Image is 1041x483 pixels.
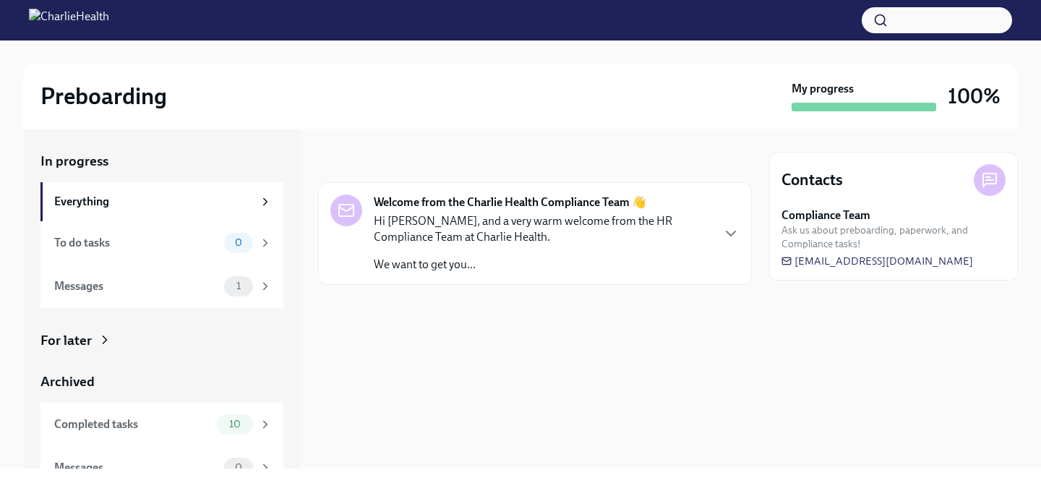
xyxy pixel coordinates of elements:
[40,265,283,308] a: Messages1
[40,331,283,350] a: For later
[374,257,711,273] p: We want to get you...
[54,416,211,432] div: Completed tasks
[781,169,843,191] h4: Contacts
[40,82,167,111] h2: Preboarding
[40,372,283,391] a: Archived
[228,281,249,291] span: 1
[948,83,1001,109] h3: 100%
[318,152,386,171] div: In progress
[54,460,218,476] div: Messages
[54,235,218,251] div: To do tasks
[781,254,973,268] a: [EMAIL_ADDRESS][DOMAIN_NAME]
[40,331,92,350] div: For later
[40,182,283,221] a: Everything
[40,152,283,171] a: In progress
[29,9,109,32] img: CharlieHealth
[226,462,251,473] span: 0
[374,195,646,210] strong: Welcome from the Charlie Health Compliance Team 👋
[374,213,711,245] p: Hi [PERSON_NAME], and a very warm welcome from the HR Compliance Team at Charlie Health.
[40,221,283,265] a: To do tasks0
[54,278,218,294] div: Messages
[781,208,870,223] strong: Compliance Team
[226,237,251,248] span: 0
[792,81,854,97] strong: My progress
[781,223,1006,251] span: Ask us about preboarding, paperwork, and Compliance tasks!
[40,403,283,446] a: Completed tasks10
[54,194,253,210] div: Everything
[220,419,249,429] span: 10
